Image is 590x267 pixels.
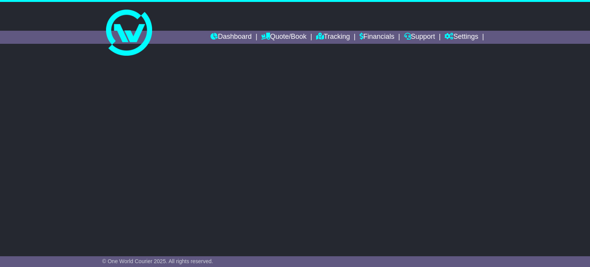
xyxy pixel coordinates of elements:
[316,31,350,44] a: Tracking
[404,31,435,44] a: Support
[360,31,394,44] a: Financials
[102,258,213,264] span: © One World Courier 2025. All rights reserved.
[261,31,307,44] a: Quote/Book
[210,31,252,44] a: Dashboard
[444,31,478,44] a: Settings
